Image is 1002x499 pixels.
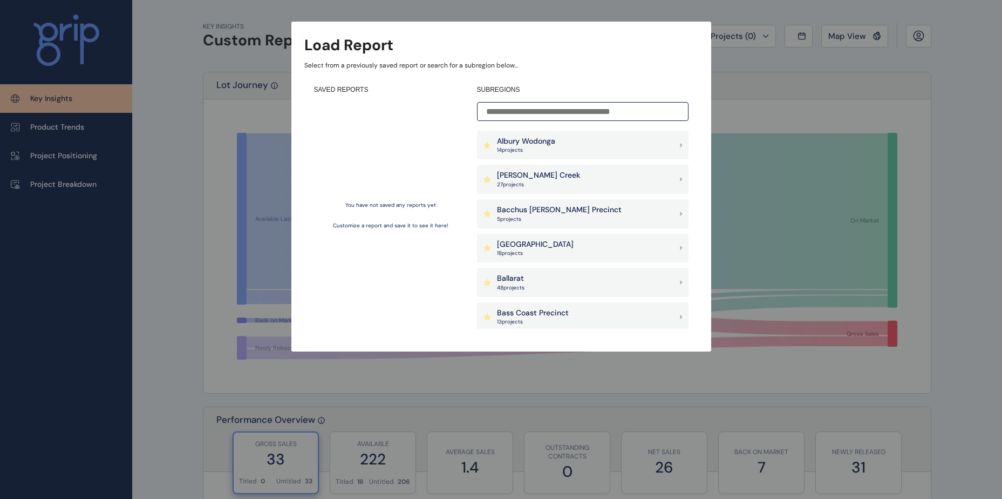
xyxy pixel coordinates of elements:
[314,85,467,95] h4: SAVED REPORTS
[497,205,622,215] p: Bacchus [PERSON_NAME] Precinct
[497,239,574,250] p: [GEOGRAPHIC_DATA]
[304,61,698,70] p: Select from a previously saved report or search for a subregion below...
[497,249,574,257] p: 18 project s
[304,35,393,56] h3: Load Report
[497,215,622,223] p: 5 project s
[497,170,580,181] p: [PERSON_NAME] Creek
[497,284,524,292] p: 48 project s
[333,222,448,230] p: Customize a report and save it to see it here!
[497,318,569,326] p: 13 project s
[477,85,689,95] h4: SUBREGIONS
[497,308,569,319] p: Bass Coast Precinct
[497,146,555,154] p: 14 project s
[497,136,555,147] p: Albury Wodonga
[497,181,580,188] p: 27 project s
[497,273,524,284] p: Ballarat
[345,201,436,209] p: You have not saved any reports yet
